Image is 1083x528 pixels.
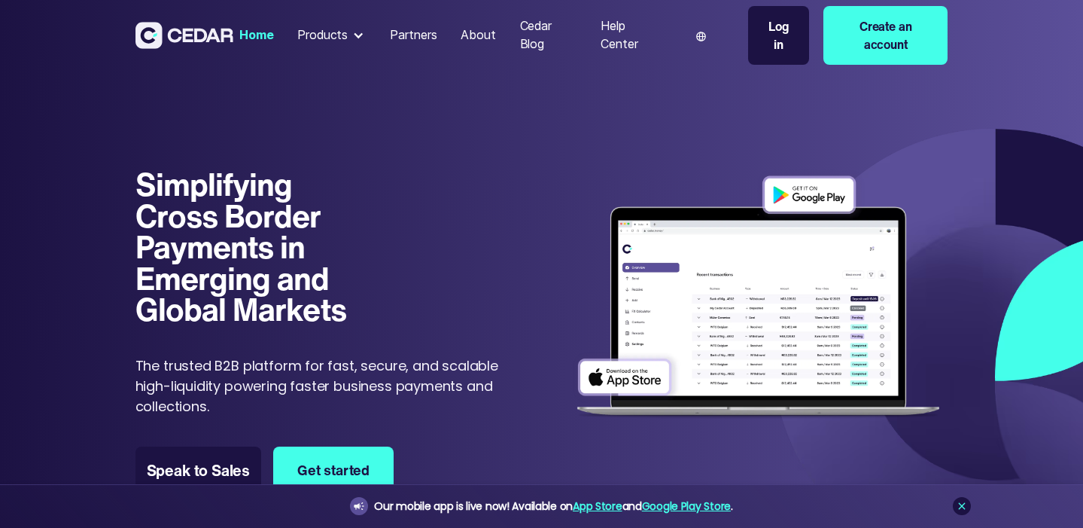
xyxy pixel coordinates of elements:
[291,20,372,50] div: Products
[520,17,577,53] div: Cedar Blog
[455,19,502,52] a: About
[642,499,731,514] a: Google Play Store
[601,17,662,53] div: Help Center
[390,26,437,44] div: Partners
[569,169,948,427] img: Dashboard of transactions
[461,26,495,44] div: About
[823,6,948,65] a: Create an account
[135,447,262,495] a: Speak to Sales
[273,447,394,495] a: Get started
[239,26,273,44] div: Home
[384,19,443,52] a: Partners
[353,500,365,512] img: announcement
[514,10,583,61] a: Cedar Blog
[135,356,509,417] p: The trusted B2B platform for fast, secure, and scalable high-liquidity powering faster business p...
[573,499,622,514] a: App Store
[135,169,360,325] h1: Simplifying Cross Border Payments in Emerging and Global Markets
[297,26,348,44] div: Products
[374,497,732,516] div: Our mobile app is live now! Available on and .
[595,10,668,61] a: Help Center
[291,50,503,62] nav: Products
[748,6,809,65] a: Log in
[233,19,279,52] a: Home
[763,17,794,53] div: Log in
[696,32,706,41] img: world icon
